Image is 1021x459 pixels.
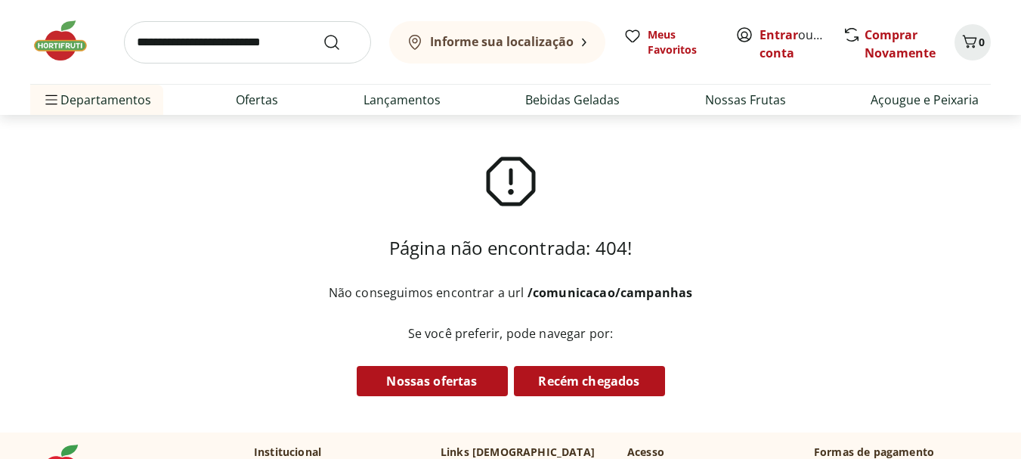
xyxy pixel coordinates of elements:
[389,21,605,64] button: Informe sua localização
[514,366,665,396] a: Recém chegados
[329,284,693,301] p: Não conseguimos encontrar a url
[42,82,151,118] span: Departamentos
[871,91,979,109] a: Açougue e Peixaria
[760,26,843,61] a: Criar conta
[528,284,693,301] b: /comunicacao/campanhas
[705,91,786,109] a: Nossas Frutas
[623,27,717,57] a: Meus Favoritos
[30,18,106,64] img: Hortifruti
[364,91,441,109] a: Lançamentos
[760,26,798,43] a: Entrar
[42,82,60,118] button: Menu
[979,35,985,49] span: 0
[430,33,574,50] b: Informe sua localização
[323,33,359,51] button: Submit Search
[648,27,717,57] span: Meus Favoritos
[525,91,620,109] a: Bebidas Geladas
[865,26,936,61] a: Comprar Novamente
[760,26,827,62] span: ou
[389,236,632,260] h3: Página não encontrada: 404!
[357,366,508,396] a: Nossas ofertas
[124,21,371,64] input: search
[954,24,991,60] button: Carrinho
[236,91,278,109] a: Ofertas
[295,325,726,342] p: Se você preferir, pode navegar por:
